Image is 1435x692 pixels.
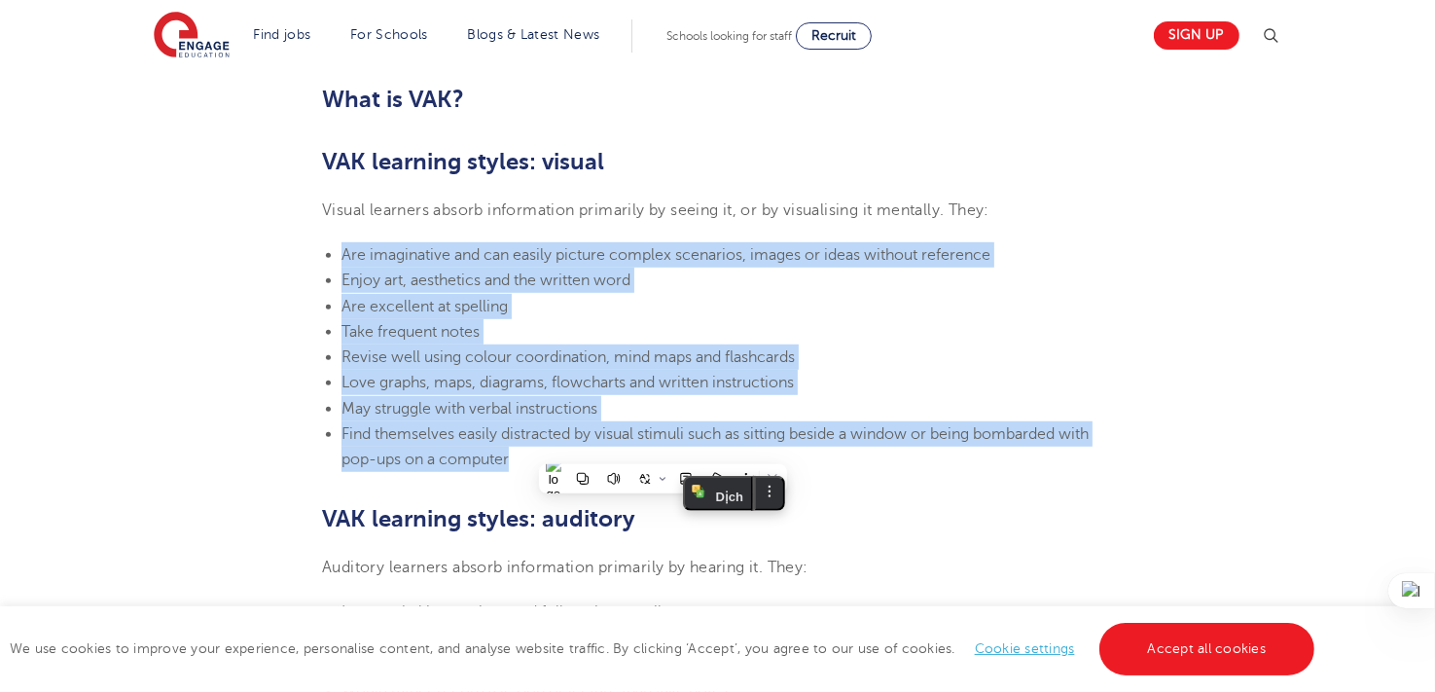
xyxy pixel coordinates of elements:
[322,83,1113,116] h2: What is VAK?
[341,272,630,289] span: Enjoy art, aesthetics and the written word
[341,374,794,391] span: Love graphs, maps, diagrams, flowcharts and written instructions
[322,505,635,532] b: VAK learning styles: auditory
[322,148,604,175] b: VAK learning styles: visual
[1154,21,1239,50] a: Sign up
[341,246,990,264] span: Are imaginative and can easily picture complex scenarios, images or ideas without reference
[322,559,808,576] span: Auditory learners absorb information primarily by hearing it. They:
[254,27,311,42] a: Find jobs
[796,22,872,50] a: Recruit
[341,603,669,621] span: Love verbal instructions and follow them easily
[350,27,427,42] a: For Schools
[10,641,1319,656] span: We use cookies to improve your experience, personalise content, and analyse website traffic. By c...
[341,425,1089,468] span: Find themselves easily distracted by visual stimuli such as sitting beside a window or being bomb...
[1099,623,1315,675] a: Accept all cookies
[322,201,989,219] span: Visual learners absorb information primarily by seeing it, or by visualising it mentally. They:
[341,323,480,341] span: Take frequent notes
[341,400,597,418] span: May struggle with verbal instructions
[341,348,795,366] span: Revise well using colour coordination, mind maps and flashcards
[666,29,792,43] span: Schools looking for staff
[154,12,230,60] img: Engage Education
[468,27,600,42] a: Blogs & Latest News
[811,28,856,43] span: Recruit
[975,641,1075,656] a: Cookie settings
[341,298,508,315] span: Are excellent at spelling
